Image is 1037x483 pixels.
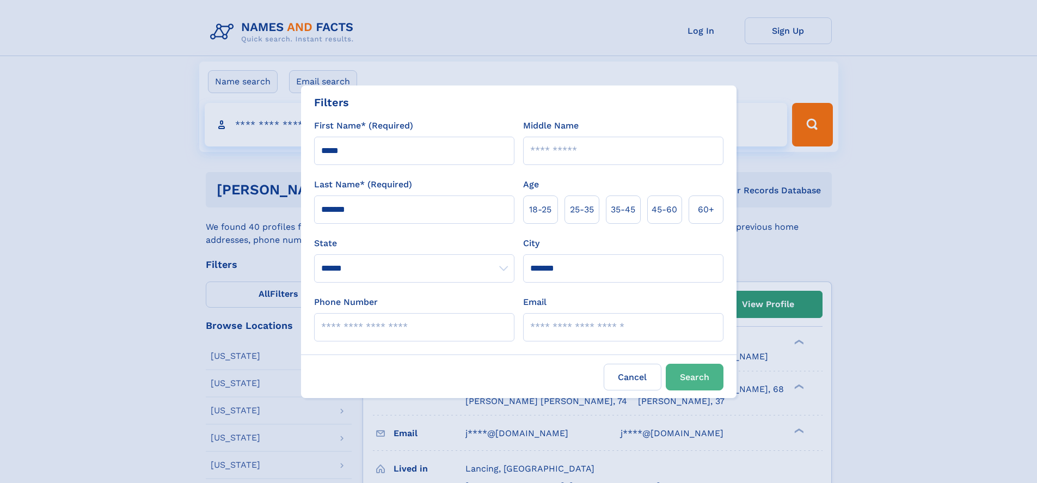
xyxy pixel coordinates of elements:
[314,237,514,250] label: State
[604,364,661,390] label: Cancel
[698,203,714,216] span: 60+
[570,203,594,216] span: 25‑35
[529,203,551,216] span: 18‑25
[611,203,635,216] span: 35‑45
[652,203,677,216] span: 45‑60
[523,178,539,191] label: Age
[523,296,547,309] label: Email
[314,119,413,132] label: First Name* (Required)
[314,296,378,309] label: Phone Number
[314,178,412,191] label: Last Name* (Required)
[314,94,349,111] div: Filters
[666,364,723,390] button: Search
[523,237,539,250] label: City
[523,119,579,132] label: Middle Name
